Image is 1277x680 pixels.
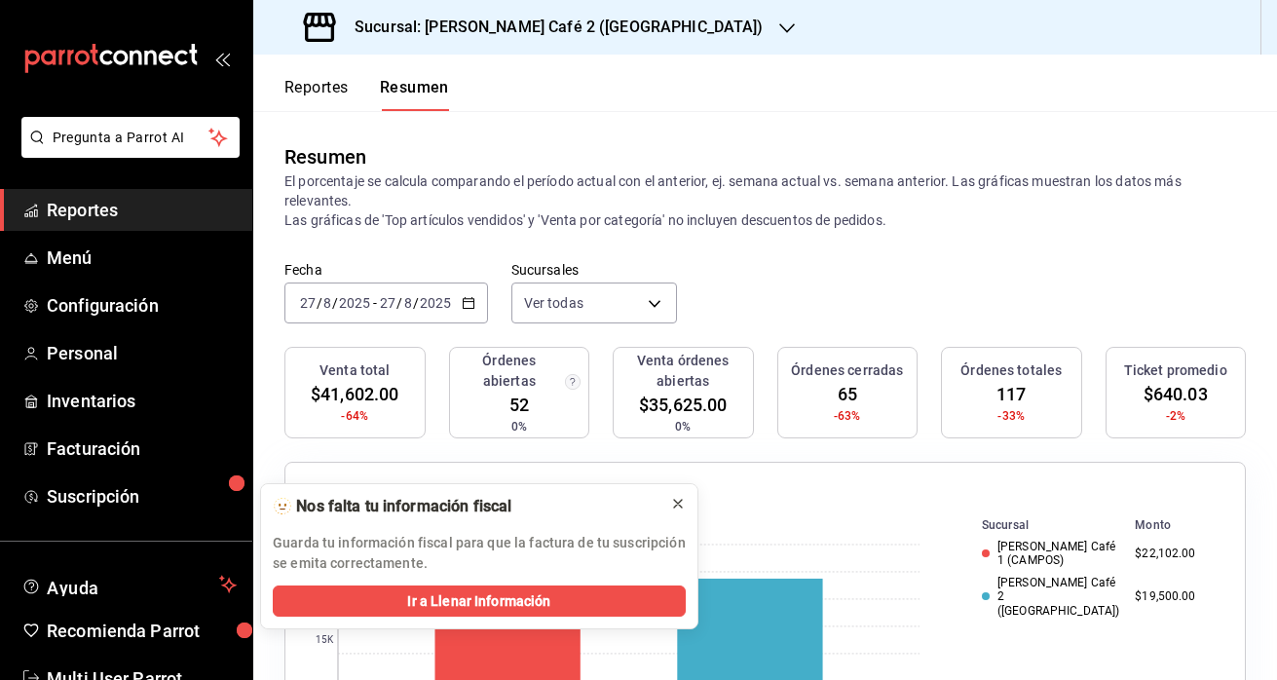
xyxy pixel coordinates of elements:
div: Resumen [284,142,366,171]
p: El porcentaje se calcula comparando el período actual con el anterior, ej. semana actual vs. sema... [284,171,1246,230]
span: / [413,295,419,311]
span: Configuración [47,292,237,319]
div: [PERSON_NAME] Café 1 (CAMPOS) [982,540,1119,568]
a: Pregunta a Parrot AI [14,141,240,162]
span: Recomienda Parrot [47,618,237,644]
span: Ver todas [524,293,583,313]
div: [PERSON_NAME] Café 2 ([GEOGRAPHIC_DATA]) [982,576,1119,618]
span: / [396,295,402,311]
div: navigation tabs [284,78,449,111]
h3: Ticket promedio [1124,360,1227,381]
span: / [332,295,338,311]
input: ---- [419,295,452,311]
h3: Órdenes abiertas [458,351,562,392]
span: / [317,295,322,311]
span: Ayuda [47,573,211,596]
span: -63% [834,407,861,425]
input: -- [403,295,413,311]
span: Suscripción [47,483,237,510]
span: - [373,295,377,311]
input: ---- [338,295,371,311]
p: Guarda tu información fiscal para que la factura de tu suscripción se emita correctamente. [273,533,686,574]
span: Pregunta a Parrot AI [53,128,209,148]
span: $640.03 [1144,381,1208,407]
span: 52 [509,392,529,418]
h3: Órdenes cerradas [791,360,903,381]
input: -- [299,295,317,311]
th: Sucursal [951,514,1127,536]
span: -33% [997,407,1025,425]
h3: Venta órdenes abiertas [621,351,745,392]
input: -- [379,295,396,311]
span: Ir a Llenar Información [407,591,550,612]
span: $41,602.00 [311,381,398,407]
span: Facturación [47,435,237,462]
span: 0% [675,418,691,435]
span: -64% [341,407,368,425]
td: $22,102.00 [1127,536,1226,572]
button: Ir a Llenar Información [273,586,686,617]
span: Reportes [47,197,237,223]
span: 0% [511,418,527,435]
label: Sucursales [511,263,678,277]
th: Monto [1127,514,1226,536]
span: Menú [47,245,237,271]
h3: Venta total [319,360,390,381]
button: Resumen [380,78,449,111]
button: open_drawer_menu [214,51,230,66]
text: 15K [316,635,334,646]
button: Reportes [284,78,349,111]
span: -2% [1166,407,1185,425]
td: $19,500.00 [1127,572,1226,622]
div: 🫥 Nos falta tu información fiscal [273,496,655,517]
span: 117 [996,381,1026,407]
span: Inventarios [47,388,237,414]
h3: Sucursal: [PERSON_NAME] Café 2 ([GEOGRAPHIC_DATA]) [339,16,764,39]
span: Personal [47,340,237,366]
h3: Órdenes totales [960,360,1062,381]
button: Pregunta a Parrot AI [21,117,240,158]
span: 65 [838,381,857,407]
label: Fecha [284,263,488,277]
input: -- [322,295,332,311]
span: $35,625.00 [639,392,727,418]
